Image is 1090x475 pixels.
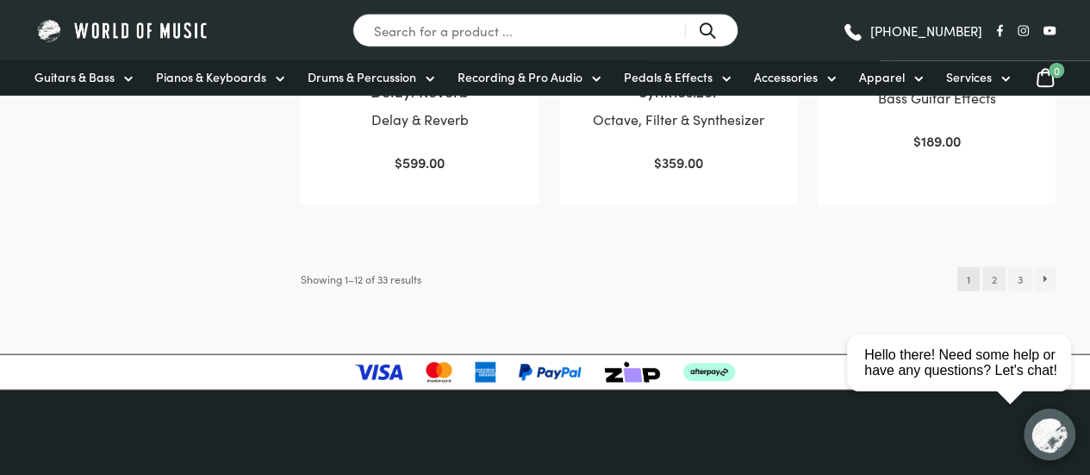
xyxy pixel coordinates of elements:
[982,267,1006,291] a: Page 2
[301,267,421,291] p: Showing 1–12 of 33 results
[34,17,211,44] img: World of Music
[624,68,713,86] span: Pedals & Effects
[870,24,982,37] span: [PHONE_NUMBER]
[946,68,992,86] span: Services
[395,153,445,172] bdi: 599.00
[156,68,266,86] span: Pianos & Keyboards
[352,14,738,47] input: Search for a product ...
[840,285,1090,475] iframe: Chat with our support team
[913,131,921,150] span: $
[308,68,416,86] span: Drums & Percussion
[654,153,703,172] bdi: 359.00
[1049,63,1064,78] span: 0
[913,131,961,150] bdi: 189.00
[957,267,1056,291] nav: Product Pagination
[458,68,582,86] span: Recording & Pro Audio
[355,362,735,383] img: payment-logos-updated
[957,267,979,291] span: Page 1
[654,153,662,172] span: $
[1008,267,1031,291] a: Page 3
[835,87,1038,109] p: Bass Guitar Effects
[395,153,402,172] span: $
[576,109,780,131] p: Octave, Filter & Synthesizer
[34,68,115,86] span: Guitars & Bass
[859,68,905,86] span: Apparel
[1035,267,1056,291] a: →
[318,109,521,131] p: Delay & Reverb
[842,18,982,44] a: [PHONE_NUMBER]
[754,68,818,86] span: Accessories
